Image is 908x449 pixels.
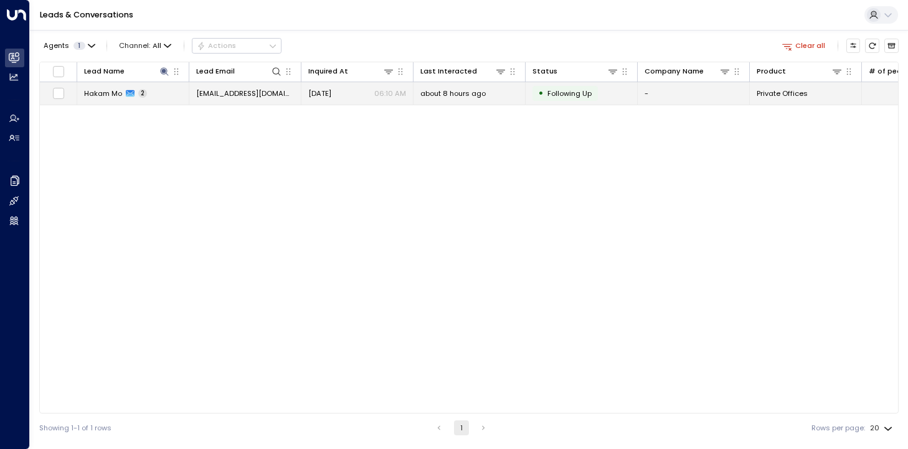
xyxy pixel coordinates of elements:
div: Lead Name [84,65,125,77]
button: page 1 [454,420,469,435]
span: 2 [138,89,147,98]
span: Toggle select row [52,87,65,100]
div: Lead Name [84,65,170,77]
div: Showing 1-1 of 1 rows [39,423,111,433]
div: Inquired At [308,65,394,77]
span: Private Offices [757,88,808,98]
button: Actions [192,38,281,53]
span: Refresh [865,39,879,53]
span: All [153,42,161,50]
div: Lead Email [196,65,235,77]
button: Clear all [778,39,830,52]
div: Status [532,65,557,77]
a: Leads & Conversations [40,9,133,20]
span: Toggle select all [52,65,65,78]
span: Following Up [547,88,592,98]
div: Status [532,65,618,77]
div: Product [757,65,843,77]
td: - [638,82,750,104]
span: 1 [73,42,85,50]
span: Hakam Mo [84,88,122,98]
div: Company Name [645,65,704,77]
span: Yesterday [308,88,331,98]
div: Button group with a nested menu [192,38,281,53]
span: Channel: [115,39,176,52]
button: Channel:All [115,39,176,52]
div: Company Name [645,65,731,77]
div: Lead Email [196,65,282,77]
div: Actions [197,41,236,50]
div: Last Interacted [420,65,506,77]
span: Agents [44,42,69,49]
div: Product [757,65,786,77]
button: Customize [846,39,861,53]
button: Archived Leads [884,39,899,53]
div: Inquired At [308,65,348,77]
div: Last Interacted [420,65,477,77]
p: 06:10 AM [374,88,406,98]
span: hakam@hakademy.ca [196,88,294,98]
nav: pagination navigation [431,420,491,435]
label: Rows per page: [811,423,865,433]
div: 20 [870,420,895,436]
button: Agents1 [39,39,98,52]
div: • [538,85,544,102]
span: about 8 hours ago [420,88,486,98]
